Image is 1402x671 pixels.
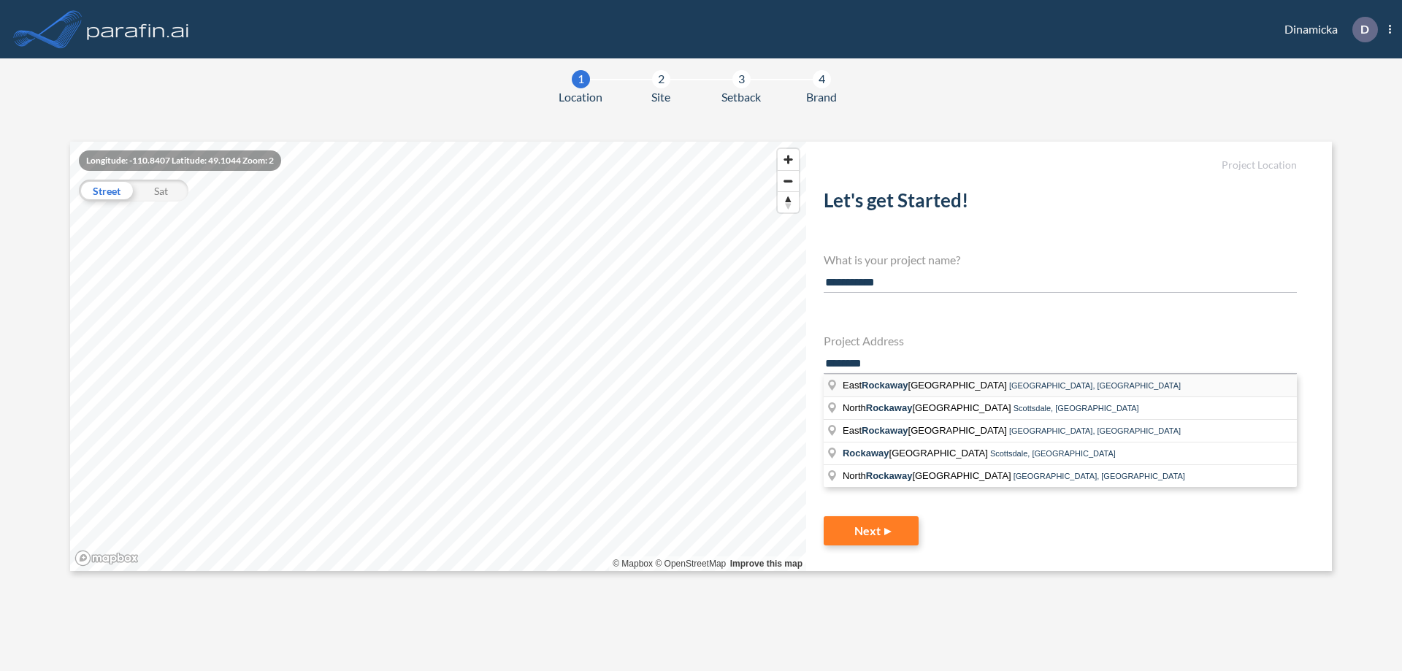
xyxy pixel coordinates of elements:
[652,70,670,88] div: 2
[843,380,1009,391] span: East [GEOGRAPHIC_DATA]
[806,88,837,106] span: Brand
[1263,17,1391,42] div: Dinamicka
[824,516,919,545] button: Next
[79,180,134,202] div: Street
[866,402,913,413] span: Rockaway
[1360,23,1369,36] p: D
[813,70,831,88] div: 4
[651,88,670,106] span: Site
[843,448,889,459] span: Rockaway
[79,150,281,171] div: Longitude: -110.8407 Latitude: 49.1044 Zoom: 2
[1014,472,1185,480] span: [GEOGRAPHIC_DATA], [GEOGRAPHIC_DATA]
[70,142,806,571] canvas: Map
[862,425,908,436] span: Rockaway
[866,470,913,481] span: Rockaway
[1009,381,1181,390] span: [GEOGRAPHIC_DATA], [GEOGRAPHIC_DATA]
[84,15,192,44] img: logo
[862,380,908,391] span: Rockaway
[824,334,1297,348] h4: Project Address
[843,470,1014,481] span: North [GEOGRAPHIC_DATA]
[134,180,188,202] div: Sat
[990,449,1116,458] span: Scottsdale, [GEOGRAPHIC_DATA]
[1009,426,1181,435] span: [GEOGRAPHIC_DATA], [GEOGRAPHIC_DATA]
[778,149,799,170] button: Zoom in
[732,70,751,88] div: 3
[778,191,799,212] button: Reset bearing to north
[613,559,653,569] a: Mapbox
[559,88,602,106] span: Location
[778,170,799,191] button: Zoom out
[572,70,590,88] div: 1
[824,253,1297,267] h4: What is your project name?
[721,88,761,106] span: Setback
[843,425,1009,436] span: East [GEOGRAPHIC_DATA]
[824,159,1297,172] h5: Project Location
[824,189,1297,218] h2: Let's get Started!
[655,559,726,569] a: OpenStreetMap
[1014,404,1139,413] span: Scottsdale, [GEOGRAPHIC_DATA]
[730,559,802,569] a: Improve this map
[843,402,1014,413] span: North [GEOGRAPHIC_DATA]
[778,192,799,212] span: Reset bearing to north
[778,171,799,191] span: Zoom out
[843,448,990,459] span: [GEOGRAPHIC_DATA]
[74,550,139,567] a: Mapbox homepage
